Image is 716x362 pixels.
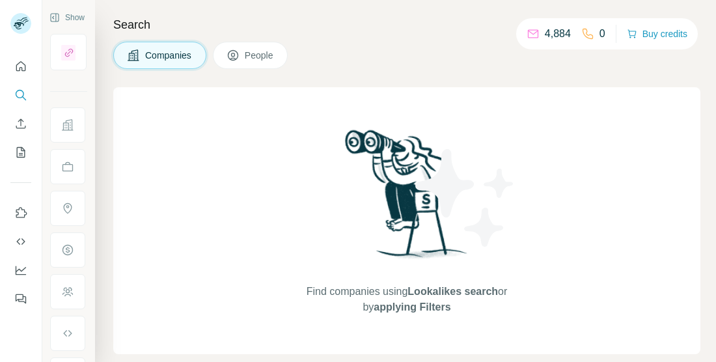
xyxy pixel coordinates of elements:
button: Buy credits [627,25,687,43]
button: Search [10,83,31,107]
button: Use Surfe API [10,230,31,253]
button: Use Surfe on LinkedIn [10,201,31,225]
button: Feedback [10,287,31,311]
button: My lists [10,141,31,164]
span: Find companies using or by [303,284,511,315]
button: Show [40,8,94,27]
h4: Search [113,16,700,34]
button: Dashboard [10,258,31,282]
span: Lookalikes search [407,286,498,297]
span: Companies [145,49,193,62]
span: applying Filters [374,301,450,313]
button: Quick start [10,55,31,78]
img: Surfe Illustration - Woman searching with binoculars [339,126,475,271]
button: Enrich CSV [10,112,31,135]
p: 4,884 [545,26,571,42]
img: Surfe Illustration - Stars [407,139,524,257]
p: 0 [599,26,605,42]
span: People [245,49,275,62]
